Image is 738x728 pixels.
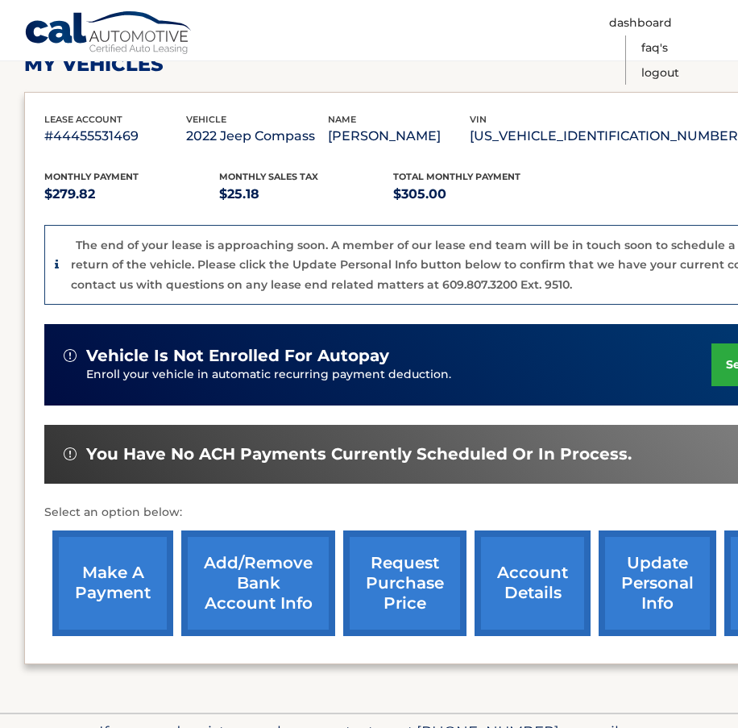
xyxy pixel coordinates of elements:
a: account details [475,530,591,636]
a: request purchase price [343,530,466,636]
p: #44455531469 [44,125,186,148]
span: lease account [44,114,122,125]
span: Monthly Payment [44,171,139,182]
a: Dashboard [609,10,672,35]
span: vin [470,114,487,125]
span: You have no ACH payments currently scheduled or in process. [86,444,632,464]
p: Enroll your vehicle in automatic recurring payment deduction. [86,366,711,384]
a: make a payment [52,530,173,636]
span: vehicle is not enrolled for autopay [86,346,389,366]
a: FAQ's [641,35,668,60]
a: Logout [641,60,679,85]
img: alert-white.svg [64,447,77,460]
p: $25.18 [219,183,394,206]
p: $305.00 [393,183,568,206]
span: name [328,114,356,125]
a: update personal info [599,530,716,636]
p: 2022 Jeep Compass [186,125,328,148]
span: Total Monthly Payment [393,171,520,182]
img: alert-white.svg [64,349,77,362]
p: [PERSON_NAME] [328,125,470,148]
a: Cal Automotive [24,10,193,57]
h2: my vehicles [24,52,164,77]
a: Add/Remove bank account info [181,530,335,636]
span: Monthly sales Tax [219,171,318,182]
span: vehicle [186,114,226,125]
p: $279.82 [44,183,219,206]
